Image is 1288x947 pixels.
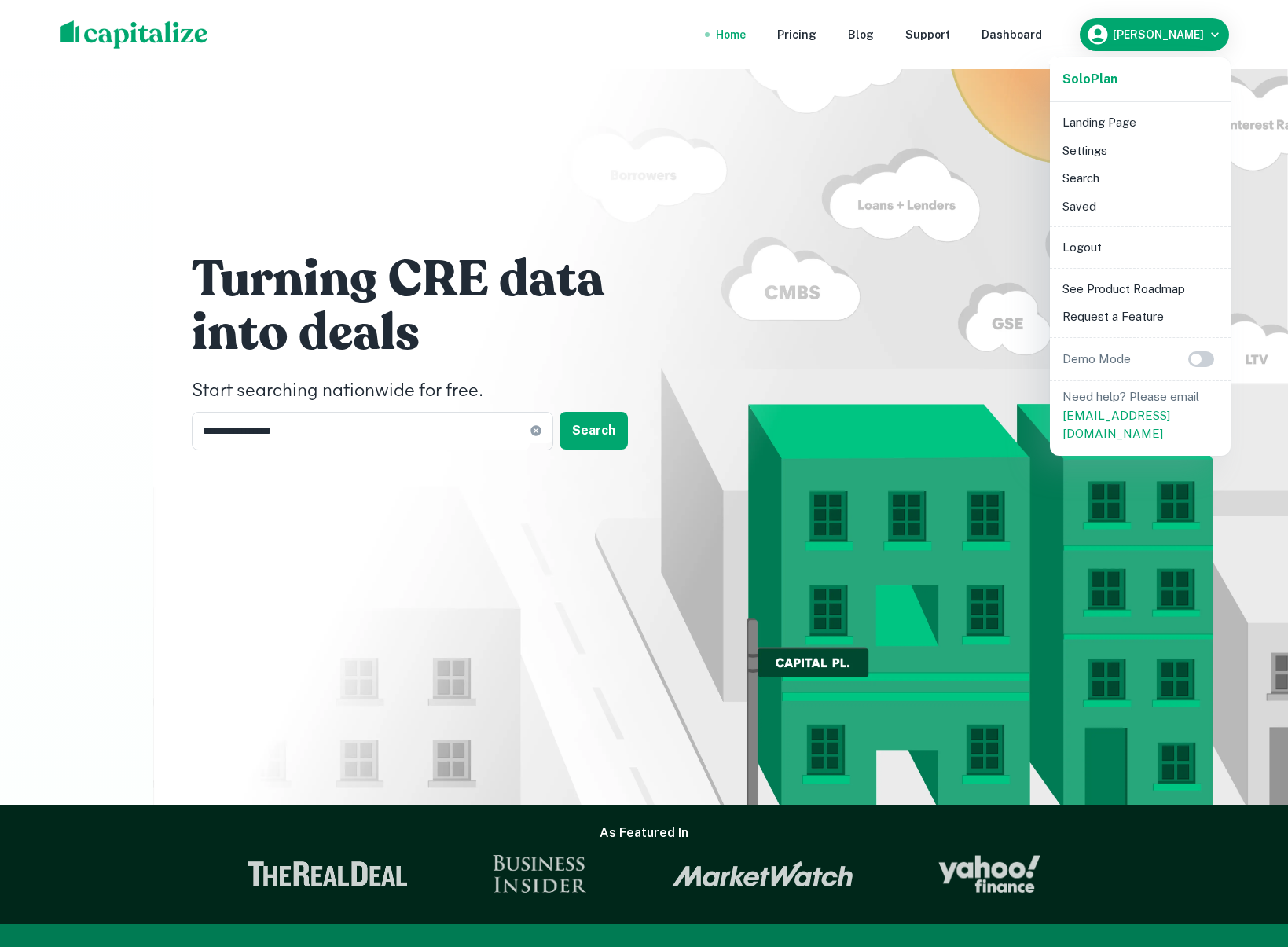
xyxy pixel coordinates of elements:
strong: Solo Plan [1062,72,1117,86]
p: Demo Mode [1056,350,1137,369]
li: Logout [1056,233,1224,262]
li: Settings [1056,137,1224,165]
li: Landing Page [1056,108,1224,137]
a: [EMAIL_ADDRESS][DOMAIN_NAME] [1062,409,1170,441]
li: Search [1056,164,1224,193]
li: See Product Roadmap [1056,275,1224,303]
p: Need help? Please email [1062,387,1218,443]
li: Saved [1056,193,1224,221]
iframe: Chat Widget [1209,771,1288,846]
li: Request a Feature [1056,303,1224,331]
a: SoloPlan [1062,70,1117,89]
